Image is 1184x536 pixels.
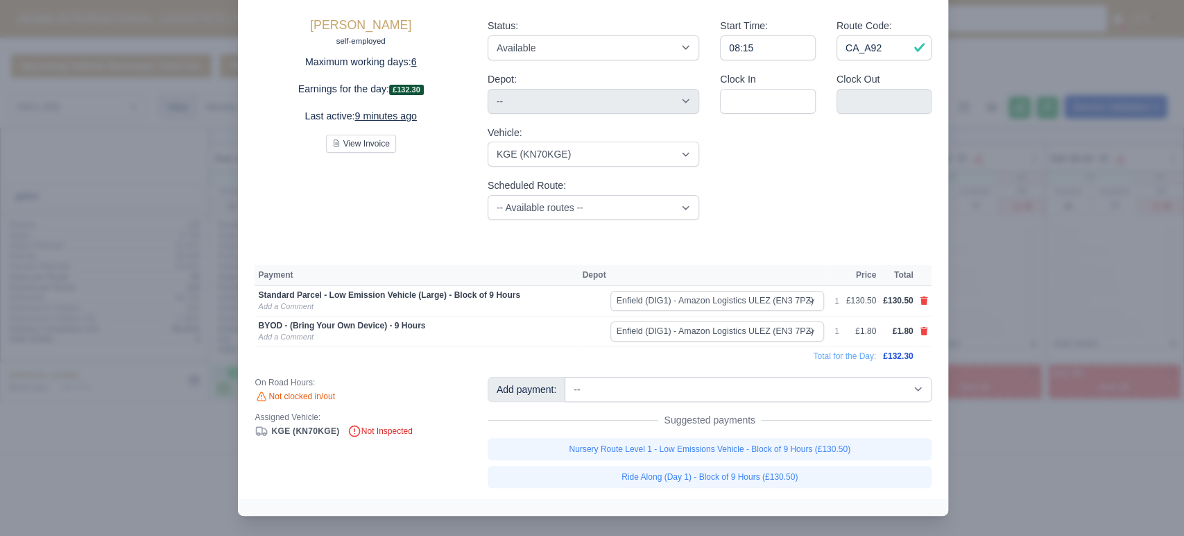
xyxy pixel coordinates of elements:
p: Earnings for the day: [255,81,466,97]
div: BYOD - (Bring Your Own Device) - 9 Hours [258,320,570,331]
a: [PERSON_NAME] [310,18,411,32]
p: Last active: [255,108,466,124]
span: £1.80 [892,326,913,336]
small: self-employed [336,37,386,45]
th: Price [843,265,880,286]
a: Add a Comment [258,333,313,341]
label: Status: [488,18,518,34]
label: Clock In [720,72,755,87]
div: Assigned Vehicle: [255,412,466,423]
label: Route Code: [836,18,892,34]
label: Depot: [488,72,517,87]
th: Depot [579,265,831,286]
td: £1.80 [843,317,880,347]
span: £132.30 [883,351,913,361]
div: Not clocked in/out [255,391,466,403]
th: Total [880,265,916,286]
a: Add a Comment [258,302,313,310]
a: Nursery Route Level 1 - Low Emissions Vehicle - Block of 9 Hours (£130.50) [488,438,932,460]
div: 1 [834,296,839,307]
span: £132.30 [389,85,424,95]
u: 6 [411,56,417,67]
a: Ride Along (Day 1) - Block of 9 Hours (£130.50) [488,466,932,488]
div: Standard Parcel - Low Emission Vehicle (Large) - Block of 9 Hours [258,290,570,301]
td: £130.50 [843,286,880,317]
th: Payment [255,265,578,286]
label: Vehicle: [488,125,522,141]
u: 9 minutes ago [354,110,416,122]
a: KGE (KN70KGE) [255,426,339,436]
button: View Invoice [326,135,396,153]
span: £130.50 [883,296,913,305]
span: Total for the Day: [813,351,876,361]
label: Scheduled Route: [488,178,566,194]
div: 1 [834,326,839,337]
label: Clock Out [836,72,880,87]
iframe: Chat Widget [1115,469,1184,536]
label: Start Time: [720,18,768,34]
div: On Road Hours: [255,377,466,388]
span: Suggested payments [658,413,761,427]
p: Maximum working days: [255,54,466,70]
span: Not Inspected [348,426,413,436]
div: Add payment: [488,377,565,402]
